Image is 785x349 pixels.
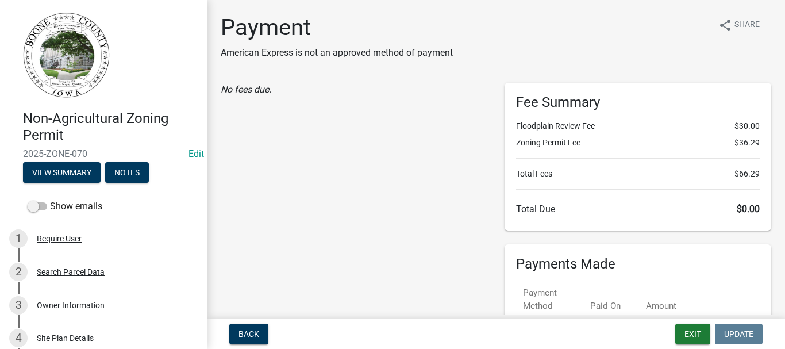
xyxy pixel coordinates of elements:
span: $36.29 [734,137,760,149]
h6: Fee Summary [516,94,760,111]
span: Share [734,18,760,32]
div: 3 [9,296,28,315]
p: American Express is not an approved method of payment [221,46,453,60]
div: Require User [37,235,82,243]
span: $30.00 [734,120,760,132]
li: Zoning Permit Fee [516,137,760,149]
th: Paid On [583,279,640,320]
th: Amount [639,279,683,320]
wm-modal-confirm: Summary [23,168,101,178]
span: Update [724,329,753,339]
button: Update [715,324,763,344]
li: Floodplain Review Fee [516,120,760,132]
button: View Summary [23,162,101,183]
h1: Payment [221,14,453,41]
th: Payment Method [516,279,583,320]
span: $0.00 [737,204,760,214]
button: shareShare [709,14,769,36]
wm-modal-confirm: Edit Application Number [188,148,204,159]
span: 2025-ZONE-070 [23,148,184,159]
button: Back [229,324,268,344]
h6: Total Due [516,204,760,214]
div: Site Plan Details [37,334,94,342]
div: 1 [9,229,28,248]
div: Owner Information [37,301,105,309]
h6: Payments Made [516,256,760,273]
button: Exit [675,324,710,344]
div: 4 [9,329,28,347]
span: $66.29 [734,168,760,180]
i: No fees due. [221,84,271,95]
label: Show emails [28,200,102,213]
li: Total Fees [516,168,760,180]
div: Search Parcel Data [37,268,105,276]
span: Back [238,329,259,339]
img: Boone County, Iowa [23,12,110,98]
h4: Non-Agricultural Zoning Permit [23,110,198,144]
button: Notes [105,162,149,183]
div: 2 [9,263,28,281]
i: share [718,18,732,32]
a: Edit [188,148,204,159]
wm-modal-confirm: Notes [105,168,149,178]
